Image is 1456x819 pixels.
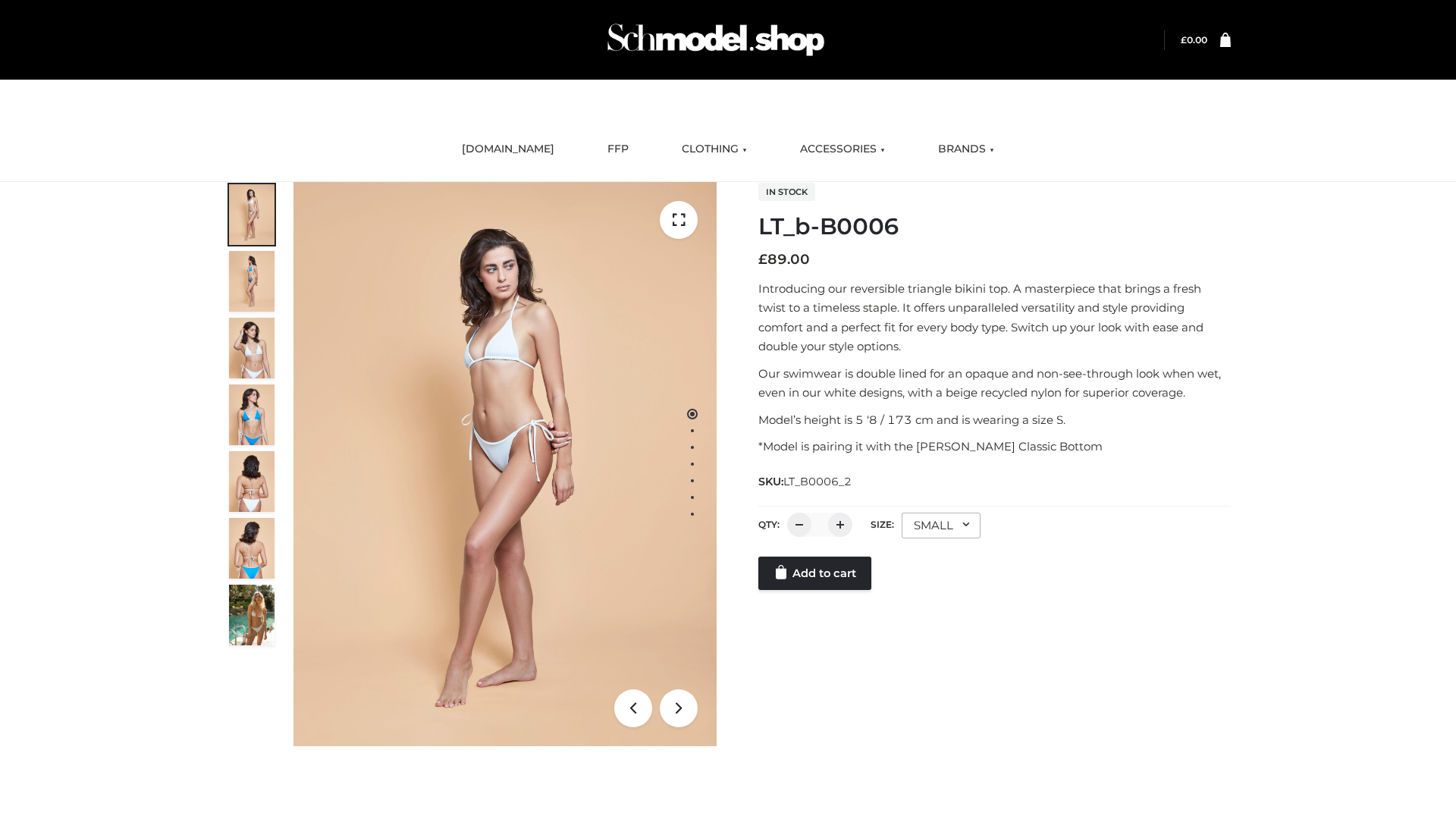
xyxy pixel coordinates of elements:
[758,279,1231,356] p: Introducing our reversible triangle bikini top. A masterpiece that brings a fresh twist to a time...
[1181,34,1207,45] bdi: 0.00
[758,437,1231,457] p: *Model is pairing it with the [PERSON_NAME] Classic Bottom
[229,184,275,245] img: ArielClassicBikiniTop_CloudNine_AzureSky_OW114ECO_1-scaled.jpg
[758,364,1231,403] p: Our swimwear is double lined for an opaque and non-see-through look when wet, even in our white d...
[596,133,640,166] a: FFP
[602,10,830,70] img: Schmodel Admin 964
[229,585,275,645] img: Arieltop_CloudNine_AzureSky2.jpg
[783,475,852,488] span: LT_B0006_2
[758,251,810,268] bdi: 89.00
[758,251,767,268] span: £
[293,182,717,746] img: LT_b-B0006
[670,133,758,166] a: CLOTHING
[229,318,275,378] img: ArielClassicBikiniTop_CloudNine_AzureSky_OW114ECO_3-scaled.jpg
[229,518,275,579] img: ArielClassicBikiniTop_CloudNine_AzureSky_OW114ECO_8-scaled.jpg
[229,251,275,312] img: ArielClassicBikiniTop_CloudNine_AzureSky_OW114ECO_2-scaled.jpg
[229,451,275,512] img: ArielClassicBikiniTop_CloudNine_AzureSky_OW114ECO_7-scaled.jpg
[450,133,566,166] a: [DOMAIN_NAME]
[758,183,815,201] span: In stock
[789,133,896,166] a: ACCESSORIES
[758,472,853,491] span: SKU:
[1181,34,1187,45] span: £
[758,557,871,590] a: Add to cart
[902,513,981,538] div: SMALL
[927,133,1006,166] a: BRANDS
[229,384,275,445] img: ArielClassicBikiniTop_CloudNine_AzureSky_OW114ECO_4-scaled.jpg
[758,213,1231,240] h1: LT_b-B0006
[758,410,1231,430] p: Model’s height is 5 ‘8 / 173 cm and is wearing a size S.
[758,519,780,530] label: QTY:
[871,519,894,530] label: Size:
[1181,34,1207,45] a: £0.00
